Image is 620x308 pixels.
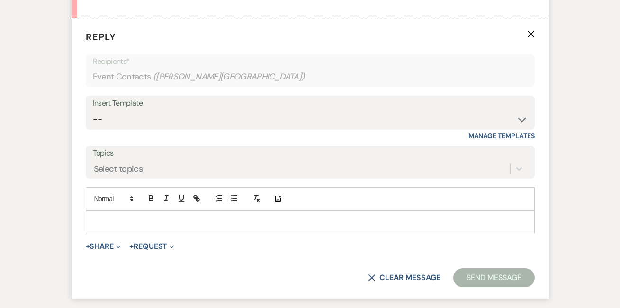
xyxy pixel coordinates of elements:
[93,55,528,68] p: Recipients*
[86,243,121,250] button: Share
[153,70,306,83] span: ( [PERSON_NAME][GEOGRAPHIC_DATA] )
[93,97,528,110] div: Insert Template
[368,274,440,282] button: Clear message
[129,243,174,250] button: Request
[468,132,535,140] a: Manage Templates
[86,31,116,43] span: Reply
[453,268,534,287] button: Send Message
[93,147,528,160] label: Topics
[94,163,143,176] div: Select topics
[93,68,528,86] div: Event Contacts
[129,243,134,250] span: +
[86,243,90,250] span: +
